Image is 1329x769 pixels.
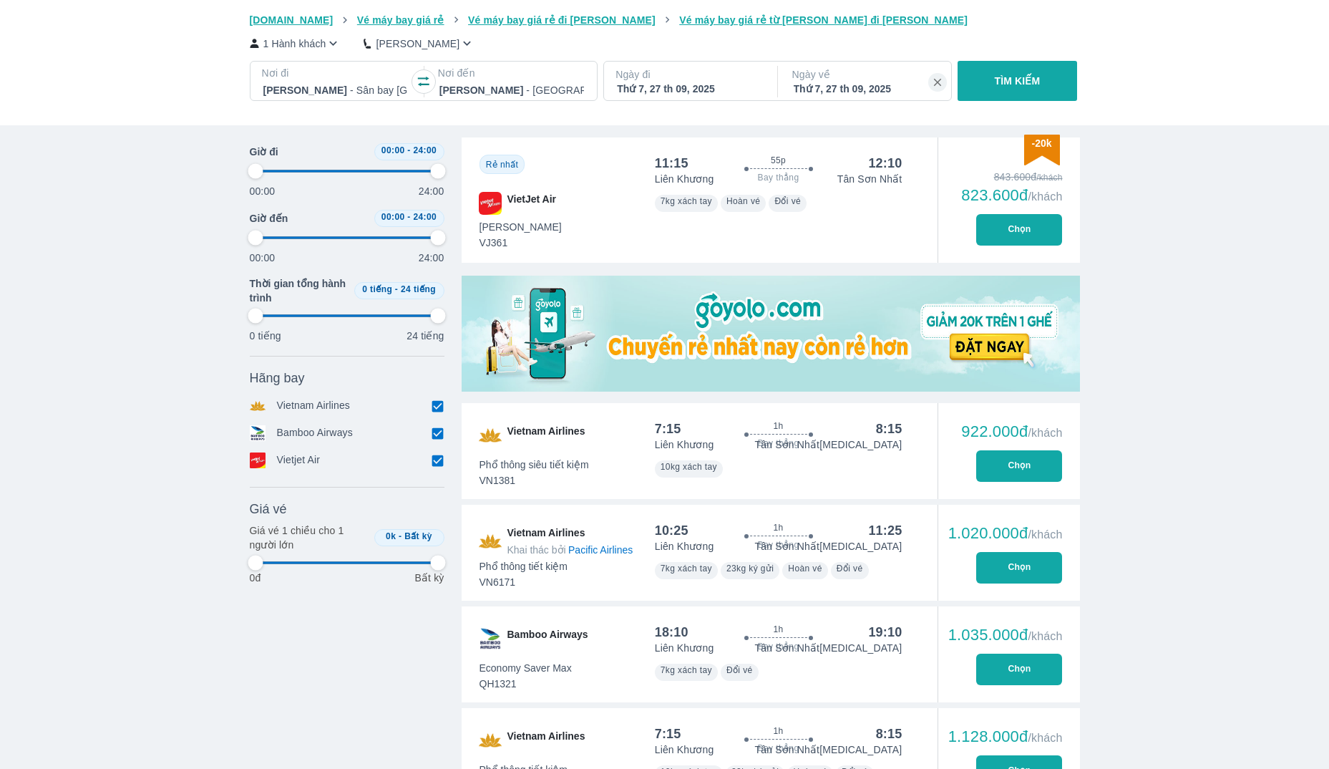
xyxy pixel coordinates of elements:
p: Liên Khương [655,172,714,186]
p: 24:00 [419,251,444,265]
button: TÌM KIẾM [958,61,1077,101]
button: 1 Hành khách [250,36,341,51]
div: 1.128.000đ [948,728,1063,745]
span: VN6171 [479,575,568,589]
span: 24 tiếng [401,284,436,294]
p: Giá vé 1 chiều cho 1 người lớn [250,523,369,552]
span: Vé máy bay giá rẻ đi [PERSON_NAME] [468,14,656,26]
span: 0k [386,531,396,541]
img: media-0 [462,276,1080,392]
img: discount [1024,135,1060,165]
span: - [407,212,410,222]
span: 0 tiếng [362,284,392,294]
span: Hãng bay [250,369,305,387]
button: Chọn [976,552,1062,584]
button: Chọn [976,214,1062,246]
span: QH1321 [479,677,572,691]
div: 843.600đ [961,170,1062,184]
p: 24:00 [419,184,444,198]
span: VN1381 [479,473,589,488]
p: Tân Sơn Nhất [MEDICAL_DATA] [755,743,902,757]
span: Khai thác bởi [507,544,566,556]
p: TÌM KIẾM [995,74,1041,88]
span: 24:00 [413,145,437,155]
span: 10kg xách tay [661,462,717,472]
p: Bất kỳ [414,571,444,585]
span: 1h [773,522,783,533]
div: 922.000đ [961,423,1062,440]
div: 12:10 [868,155,902,172]
span: Hoàn vé [726,196,761,206]
p: 00:00 [250,184,276,198]
span: Giờ đi [250,145,278,159]
div: 19:10 [868,624,902,641]
p: 24 tiếng [407,329,444,343]
span: - [395,284,398,294]
p: Ngày về [792,67,940,82]
span: 1h [773,420,783,432]
div: 10:25 [655,522,688,539]
span: - [407,145,410,155]
span: Phổ thông tiết kiệm [479,559,568,574]
span: Rẻ nhất [486,160,518,170]
span: 23kg ký gửi [726,564,774,574]
span: Đổi vé [774,196,801,206]
div: 11:15 [655,155,688,172]
span: 7kg xách tay [661,196,712,206]
div: Thứ 7, 27 th 09, 2025 [617,82,761,96]
span: VJ361 [479,236,562,250]
span: Đổi vé [837,564,863,574]
span: /khách [1028,732,1062,744]
p: 1 Hành khách [263,37,326,51]
span: 7kg xách tay [661,665,712,675]
div: 8:15 [876,420,902,437]
p: 0đ [250,571,261,585]
div: 11:25 [868,522,902,539]
p: Vietnam Airlines [277,398,351,414]
span: - [399,531,401,541]
p: Vietjet Air [277,453,321,468]
span: Vé máy bay giá rẻ từ [PERSON_NAME] đi [PERSON_NAME] [679,14,968,26]
span: Economy Saver Max [479,661,572,675]
span: 00:00 [381,212,405,222]
p: Liên Khương [655,539,714,553]
div: 18:10 [655,624,688,641]
p: Tân Sơn Nhất [837,172,902,186]
p: Ngày đi [615,67,763,82]
div: 1.035.000đ [948,627,1063,644]
span: Vietnam Airlines [507,729,585,752]
span: 55p [771,155,786,166]
img: VJ [479,192,502,215]
p: Liên Khương [655,641,714,655]
span: 1h [773,725,783,737]
span: VietJet Air [507,192,556,215]
span: -20k [1031,137,1051,149]
p: Bamboo Airways [277,425,353,441]
span: /khách [1028,528,1062,541]
div: 7:15 [655,420,681,437]
img: VN [479,526,502,557]
img: VN [479,424,502,447]
span: Phổ thông siêu tiết kiệm [479,458,589,472]
div: 823.600đ [961,187,1062,204]
div: 7:15 [655,725,681,743]
span: [PERSON_NAME] [479,220,562,234]
p: Nơi đến [438,66,585,80]
span: Đổi vé [726,665,753,675]
span: /khách [1028,427,1062,439]
span: Pacific Airlines [568,544,633,556]
div: 1.020.000đ [948,525,1063,542]
span: 24:00 [413,212,437,222]
span: 00:00 [381,145,405,155]
p: Tân Sơn Nhất [MEDICAL_DATA] [755,641,902,655]
div: 8:15 [876,725,902,743]
p: Nơi đi [262,66,409,80]
p: Liên Khương [655,743,714,757]
span: /khách [1028,190,1062,203]
p: 00:00 [250,251,276,265]
span: Bamboo Airways [507,627,588,650]
nav: breadcrumb [250,13,1080,27]
span: Vietnam Airlines [507,424,585,447]
button: Chọn [976,450,1062,482]
button: [PERSON_NAME] [364,36,474,51]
